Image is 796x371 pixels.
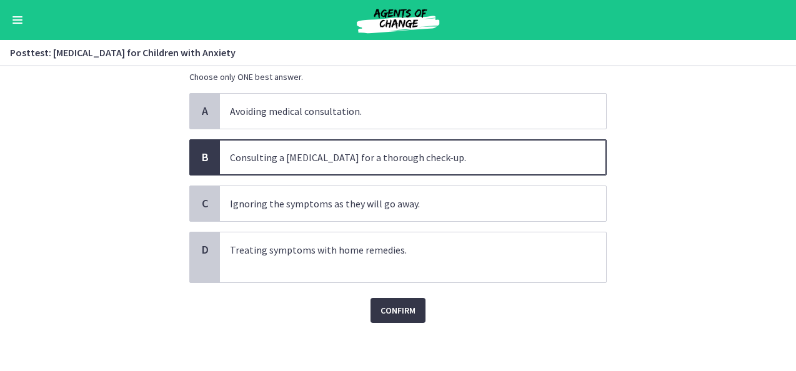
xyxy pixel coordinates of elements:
[10,45,771,60] h3: Posttest: [MEDICAL_DATA] for Children with Anxiety
[230,196,571,211] p: Ignoring the symptoms as they will go away.
[230,242,571,257] p: Treating symptoms with home remedies.
[230,150,571,165] p: Consulting a [MEDICAL_DATA] for a thorough check-up.
[197,150,212,165] span: B
[189,71,607,83] p: Choose only ONE best answer.
[197,242,212,257] span: D
[197,104,212,119] span: A
[197,196,212,211] span: C
[371,298,425,323] button: Confirm
[230,104,571,119] p: Avoiding medical consultation.
[323,5,473,35] img: Agents of Change
[10,12,25,27] button: Enable menu
[381,303,415,318] span: Confirm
